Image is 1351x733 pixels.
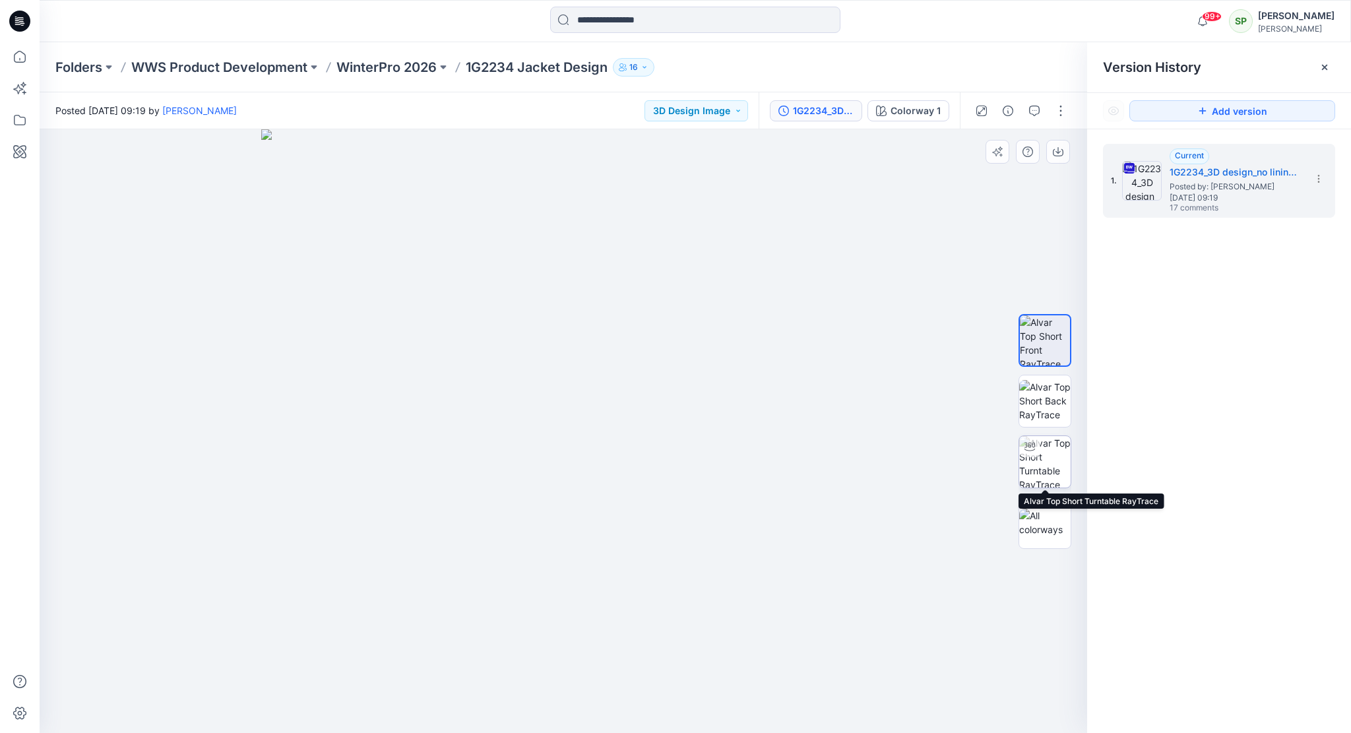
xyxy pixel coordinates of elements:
button: Close [1319,62,1330,73]
div: Colorway 1 [891,104,941,118]
span: 17 comments [1170,203,1262,214]
p: 1G2234 Jacket Design [466,58,608,77]
div: [PERSON_NAME] [1258,8,1335,24]
span: Version History [1103,59,1201,75]
button: Show Hidden Versions [1103,100,1124,121]
h5: 1G2234_3D design_no lining-raglan sleeve [1170,164,1302,180]
button: Details [997,100,1019,121]
div: 1G2234_3D design_no lining-raglan sleeve [793,104,854,118]
p: 16 [629,60,638,75]
span: Posted by: Soile Pakarinen [1170,180,1302,193]
img: 1G2234_3D design_no lining-raglan sleeve [1122,161,1162,201]
div: [PERSON_NAME] [1258,24,1335,34]
img: eyJhbGciOiJIUzI1NiIsImtpZCI6IjAiLCJzbHQiOiJzZXMiLCJ0eXAiOiJKV1QifQ.eyJkYXRhIjp7InR5cGUiOiJzdG9yYW... [261,129,865,733]
a: WinterPro 2026 [336,58,437,77]
span: [DATE] 09:19 [1170,193,1302,203]
img: All colorways [1019,509,1071,536]
span: 1. [1111,175,1117,187]
button: Add version [1129,100,1335,121]
div: SP [1229,9,1253,33]
a: Folders [55,58,102,77]
button: Colorway 1 [867,100,949,121]
span: Posted [DATE] 09:19 by [55,104,237,117]
img: Alvar Top Short Front RayTrace [1020,315,1070,366]
span: Current [1175,150,1204,160]
button: 1G2234_3D design_no lining-raglan sleeve [770,100,862,121]
img: Alvar Top Short Turntable RayTrace [1019,436,1071,488]
img: Alvar Top Short Back RayTrace [1019,380,1071,422]
button: 16 [613,58,654,77]
a: [PERSON_NAME] [162,105,237,116]
a: WWS Product Development [131,58,307,77]
span: 99+ [1202,11,1222,22]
